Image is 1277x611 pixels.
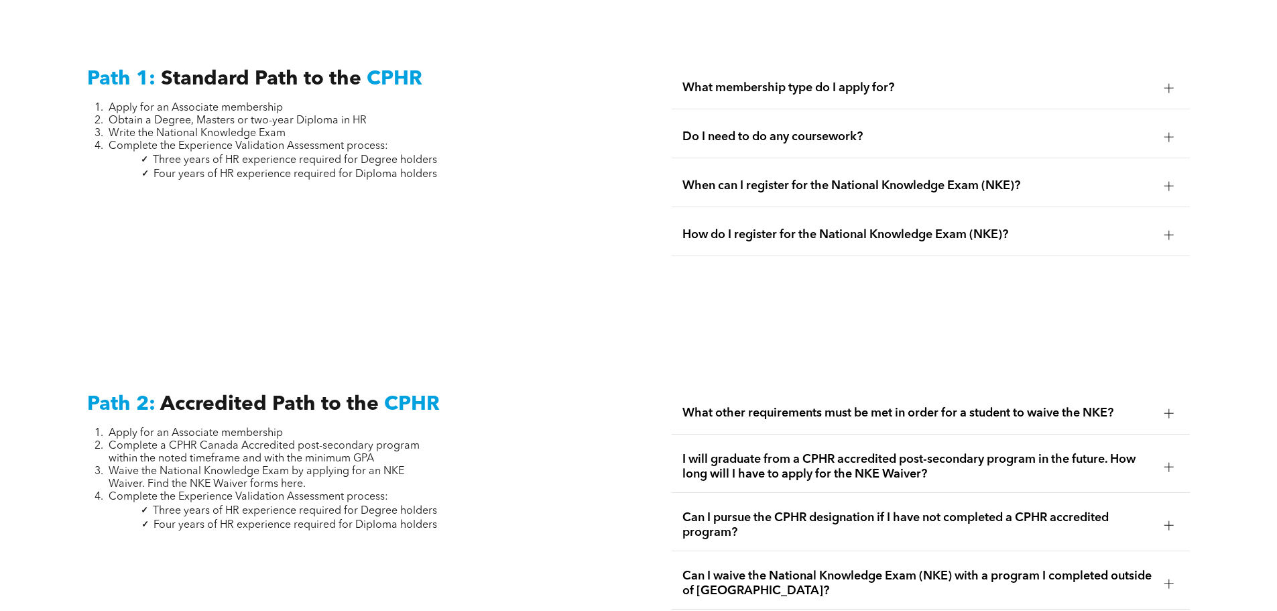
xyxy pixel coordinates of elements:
[87,69,156,89] span: Path 1:
[109,492,388,502] span: Complete the Experience Validation Assessment process:
[384,394,440,414] span: CPHR
[682,178,1154,193] span: When can I register for the National Knowledge Exam (NKE)?
[153,155,437,166] span: Three years of HR experience required for Degree holders
[109,128,286,139] span: Write the National Knowledge Exam
[109,115,367,126] span: Obtain a Degree, Masters or two-year Diploma in HR
[682,510,1154,540] span: Can I pursue the CPHR designation if I have not completed a CPHR accredited program?
[682,406,1154,421] span: What other requirements must be met in order for a student to waive the NKE?
[682,452,1154,482] span: I will graduate from a CPHR accredited post-secondary program in the future. How long will I have...
[682,569,1154,598] span: Can I waive the National Knowledge Exam (NKE) with a program I completed outside of [GEOGRAPHIC_D...
[87,394,156,414] span: Path 2:
[682,80,1154,95] span: What membership type do I apply for?
[682,129,1154,144] span: Do I need to do any coursework?
[109,103,283,113] span: Apply for an Associate membership
[160,394,379,414] span: Accredited Path to the
[153,506,437,516] span: Three years of HR experience required for Degree holders
[154,520,437,531] span: Four years of HR experience required for Diploma holders
[109,141,388,152] span: Complete the Experience Validation Assessment process:
[109,428,283,439] span: Apply for an Associate membership
[154,169,437,180] span: Four years of HR experience required for Diploma holders
[161,69,361,89] span: Standard Path to the
[367,69,422,89] span: CPHR
[682,227,1154,242] span: How do I register for the National Knowledge Exam (NKE)?
[109,466,404,490] span: Waive the National Knowledge Exam by applying for an NKE Waiver. Find the NKE Waiver forms here.
[109,441,420,464] span: Complete a CPHR Canada Accredited post-secondary program within the noted timeframe and with the ...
